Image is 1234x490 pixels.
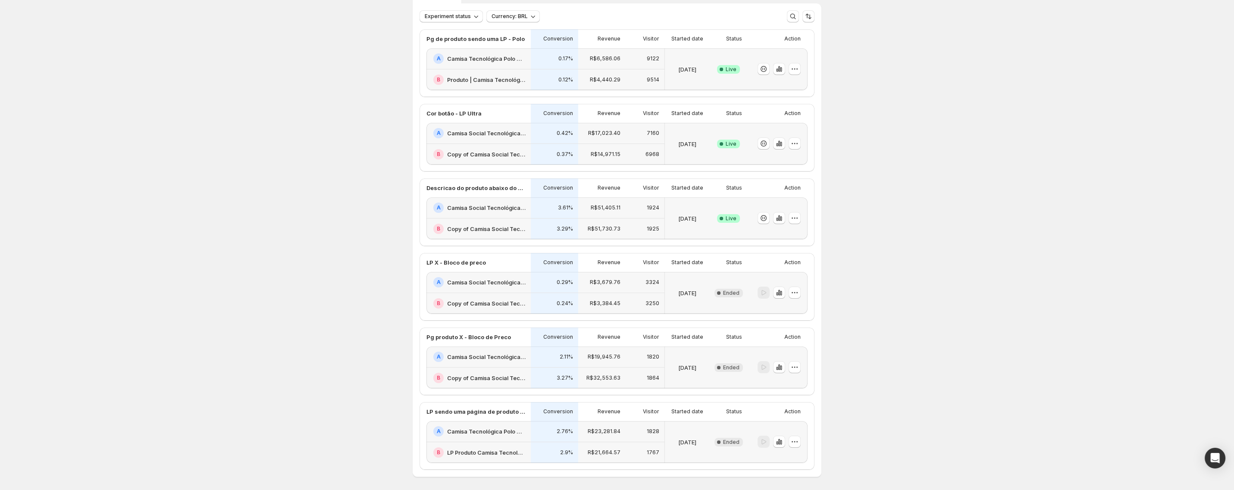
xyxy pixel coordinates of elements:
p: Conversion [543,35,573,42]
h2: B [437,225,440,232]
p: R$4,440.29 [590,76,620,83]
p: 3.29% [557,225,573,232]
p: Revenue [598,408,620,415]
h2: A [437,204,441,211]
p: Visitor [643,334,659,340]
p: LP X - Bloco de preco [426,258,486,267]
p: Cor botão - LP Ultra [426,109,482,118]
p: 1925 [647,225,659,232]
h2: Camisa Social Tecnológica Ultra-Stretch Masculina | Praticidade e [PERSON_NAME] | Consolatio [447,203,526,212]
p: Conversion [543,184,573,191]
p: Status [726,110,742,117]
h2: Camisa Tecnológica Polo Ultra Masculina | Praticidade e [PERSON_NAME] | Consolatio [447,427,526,436]
p: 1828 [647,428,659,435]
p: Started date [671,184,703,191]
p: R$6,586.06 [590,55,620,62]
p: Started date [671,259,703,266]
p: 0.24% [557,300,573,307]
p: 1924 [647,204,659,211]
p: R$23,281.84 [588,428,620,435]
p: Status [726,184,742,191]
span: Ended [723,290,739,296]
h2: Produto | Camisa Tecnológica Polo Ultra Masculina | Praticidade e [PERSON_NAME] | Consolatio [447,75,526,84]
p: Conversion [543,408,573,415]
p: Started date [671,334,703,340]
p: LP sendo uma página de produto - Polo [426,407,526,416]
p: R$51,730.73 [588,225,620,232]
p: 3.61% [558,204,573,211]
h2: Copy of Camisa Social Tecnológica X-Tretch Masculina | Praticidade e [PERSON_NAME] | Consolatio [447,374,526,382]
p: [DATE] [678,65,696,74]
p: Descricao do produto abaixo do preco - produto Ultra [426,184,526,192]
p: Revenue [598,35,620,42]
p: 2.9% [560,449,573,456]
p: 3.27% [557,375,573,381]
p: Conversion [543,110,573,117]
p: Conversion [543,334,573,340]
p: Revenue [598,334,620,340]
span: Live [726,140,736,147]
p: 1767 [647,449,659,456]
span: Ended [723,439,739,446]
p: 7160 [647,130,659,137]
span: Ended [723,364,739,371]
p: R$21,664.57 [588,449,620,456]
p: R$3,384.45 [590,300,620,307]
h2: A [437,55,441,62]
p: 2.76% [557,428,573,435]
button: Currency: BRL [486,10,540,22]
p: Visitor [643,35,659,42]
p: [DATE] [678,363,696,372]
p: 6968 [645,151,659,158]
button: Sort the results [802,10,814,22]
h2: Copy of Camisa Social Tecnológica X-Tretch Masculina | Praticidade e [PERSON_NAME] | Consolatio [447,299,526,308]
p: Started date [671,35,703,42]
p: 1820 [647,353,659,360]
p: R$51,405.11 [591,204,620,211]
p: 3324 [645,279,659,286]
h2: A [437,428,441,435]
h2: Copy of Camisa Social Tecnológica Ultra-Stretch Masculina | Praticidade e [PERSON_NAME] | Consolatio [447,225,526,233]
p: Revenue [598,110,620,117]
p: Visitor [643,110,659,117]
h2: Camisa Social Tecnológica X-Tretch Masculina | Praticidade e [PERSON_NAME] | Consolatio [447,353,526,361]
p: 0.37% [557,151,573,158]
span: Currency: BRL [492,13,528,20]
p: R$14,971.15 [591,151,620,158]
p: Action [784,35,801,42]
p: Status [726,35,742,42]
h2: B [437,300,440,307]
p: 9122 [647,55,659,62]
h2: Camisa Tecnológica Polo Ultra Masculina | Praticidade e [PERSON_NAME] | Consolatio [447,54,526,63]
p: 1864 [647,375,659,381]
p: 0.42% [557,130,573,137]
p: 0.17% [558,55,573,62]
h2: A [437,279,441,286]
span: Live [726,215,736,222]
p: Pg de produto sendo uma LP - Polo [426,34,525,43]
h2: Camisa Social Tecnológica Ultra-Stretch Masculina | Praticidade e [PERSON_NAME] | Consolatio [447,129,526,137]
p: Started date [671,110,703,117]
p: [DATE] [678,438,696,446]
p: 9514 [647,76,659,83]
p: Status [726,259,742,266]
h2: Copy of Camisa Social Tecnológica Ultra-Stretch Masculina | Praticidade e [PERSON_NAME] | Consolatio [447,150,526,159]
p: Visitor [643,408,659,415]
h2: Camisa Social Tecnológica X-Tretch Masculina | Praticidade e [PERSON_NAME] | Consolatio [447,278,526,287]
p: Visitor [643,259,659,266]
p: Revenue [598,259,620,266]
p: [DATE] [678,214,696,223]
p: Revenue [598,184,620,191]
span: Experiment status [425,13,471,20]
div: Open Intercom Messenger [1205,448,1225,468]
p: Conversion [543,259,573,266]
p: 0.29% [557,279,573,286]
p: 2.11% [560,353,573,360]
p: R$32,553.63 [586,375,620,381]
p: Action [784,334,801,340]
p: R$3,679.76 [590,279,620,286]
p: Action [784,110,801,117]
p: Action [784,259,801,266]
p: Status [726,408,742,415]
h2: A [437,353,441,360]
